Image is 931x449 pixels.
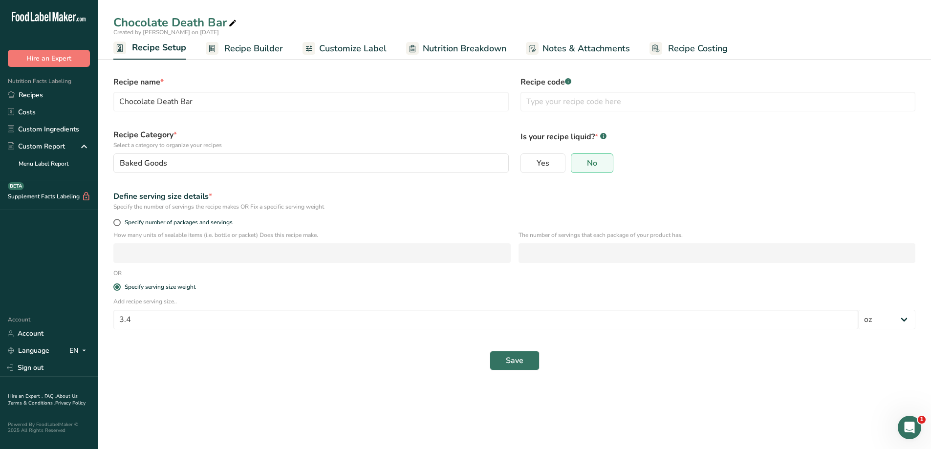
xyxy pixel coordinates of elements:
span: Recipe Builder [224,42,283,55]
p: Is your recipe liquid? [520,129,916,143]
div: Chocolate Death Bar [113,14,238,31]
button: Hire an Expert [8,50,90,67]
a: Language [8,342,49,359]
label: Recipe code [520,76,916,88]
p: How many units of sealable items (i.e. bottle or packet) Does this recipe make. [113,231,511,239]
p: The number of servings that each package of your product has. [519,231,916,239]
a: Nutrition Breakdown [406,38,506,60]
div: Powered By FoodLabelMaker © 2025 All Rights Reserved [8,422,90,433]
a: Hire an Expert . [8,393,43,400]
label: Recipe name [113,76,509,88]
span: Recipe Setup [132,41,186,54]
input: Type your serving size here [113,310,858,329]
a: Recipe Setup [113,37,186,60]
span: Customize Label [319,42,387,55]
div: EN [69,345,90,357]
input: Type your recipe name here [113,92,509,111]
span: Specify number of packages and servings [121,219,233,226]
iframe: Intercom live chat [898,416,921,439]
div: Specify serving size weight [125,283,195,291]
div: OR [108,269,128,278]
p: Add recipe serving size.. [113,297,915,306]
button: Save [490,351,540,370]
span: Recipe Costing [668,42,728,55]
span: No [587,158,597,168]
p: Select a category to organize your recipes [113,141,509,150]
span: Notes & Attachments [542,42,630,55]
input: Type your recipe code here [520,92,916,111]
span: Nutrition Breakdown [423,42,506,55]
a: Privacy Policy [55,400,86,406]
span: 1 [918,416,926,424]
a: Recipe Builder [206,38,283,60]
a: Notes & Attachments [526,38,630,60]
div: Custom Report [8,141,65,151]
a: FAQ . [44,393,56,400]
a: Customize Label [303,38,387,60]
span: Created by [PERSON_NAME] on [DATE] [113,28,219,36]
a: Recipe Costing [650,38,728,60]
button: Baked Goods [113,153,509,173]
div: Specify the number of servings the recipe makes OR Fix a specific serving weight [113,202,915,211]
span: Yes [537,158,549,168]
a: Terms & Conditions . [8,400,55,406]
div: Define serving size details [113,191,915,202]
a: About Us . [8,393,78,406]
span: Baked Goods [120,157,167,169]
label: Recipe Category [113,129,509,150]
span: Save [506,355,523,366]
div: BETA [8,182,24,190]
